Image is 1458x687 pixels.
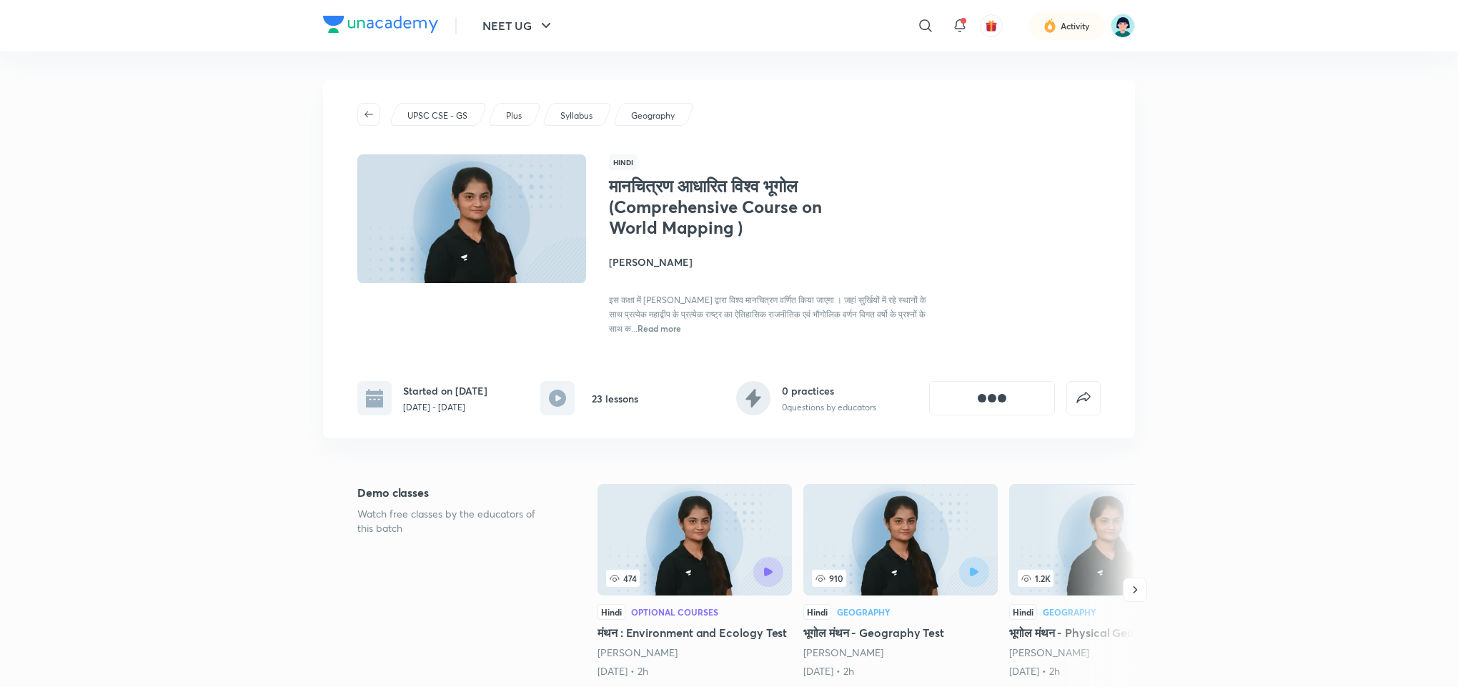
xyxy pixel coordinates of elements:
[1009,624,1204,641] h5: भूगोल मंथन - Physical Geography Test
[631,608,718,616] div: Optional Courses
[504,109,525,122] a: Plus
[803,646,998,660] div: Apoorva Rajput
[597,604,625,620] div: Hindi
[405,109,470,122] a: UPSC CSE - GS
[1009,484,1204,678] a: 1.2KHindiGeographyभूगोल मंथन - Physical Geography Test[PERSON_NAME][DATE] • 2h
[357,484,552,501] h5: Demo classes
[837,608,891,616] div: Geography
[803,604,831,620] div: Hindi
[609,154,638,170] span: Hindi
[1009,484,1204,678] a: भूगोल मंथन - Physical Geography Test
[323,16,438,33] img: Company Logo
[803,664,998,678] div: 16th Mar • 2h
[631,109,675,122] p: Geography
[929,381,1055,415] button: [object Object]
[592,391,638,406] h6: 23 lessons
[597,624,792,641] h5: मंथन : Environment and Ecology Test
[609,295,926,334] span: इस कक्षा में [PERSON_NAME] द्वारा विश्‍व मानचित्रण वर्णित किया जाएगा । जहां सुर्खियों में रहे स्‍...
[1009,604,1037,620] div: Hindi
[803,646,883,659] a: [PERSON_NAME]
[403,383,487,398] h6: Started on [DATE]
[609,254,929,270] h4: [PERSON_NAME]
[1009,646,1089,659] a: [PERSON_NAME]
[403,401,487,414] p: [DATE] - [DATE]
[803,624,998,641] h5: भूगोल मंथन - Geography Test
[1043,608,1096,616] div: Geography
[638,322,681,334] span: Read more
[782,401,876,414] p: 0 questions by educators
[597,484,792,678] a: 474HindiOptional Coursesमंथन : Environment and Ecology Test[PERSON_NAME][DATE] • 2h
[357,507,552,535] p: Watch free classes by the educators of this batch
[629,109,678,122] a: Geography
[597,664,792,678] div: 11th Mar • 2h
[609,176,843,237] h1: मानचित्रण आधारित विश्व भूगोल (Comprehensive Course on World Mapping )
[355,153,588,285] img: Thumbnail
[474,11,563,40] button: NEET UG
[323,16,438,36] a: Company Logo
[980,14,1003,37] button: avatar
[558,109,595,122] a: Syllabus
[1018,570,1053,587] span: 1.2K
[560,109,592,122] p: Syllabus
[803,484,998,678] a: भूगोल मंथन - Geography Test
[1009,646,1204,660] div: Apoorva Rajput
[1066,381,1101,415] button: false
[1009,664,1204,678] div: 22nd Jun • 2h
[407,109,467,122] p: UPSC CSE - GS
[506,109,522,122] p: Plus
[597,484,792,678] a: मंथन : Environment and Ecology Test
[606,570,640,587] span: 474
[1111,14,1135,38] img: Priyanka Buty
[782,383,876,398] h6: 0 practices
[803,484,998,678] a: 910HindiGeographyभूगोल मंथन - Geography Test[PERSON_NAME][DATE] • 2h
[812,570,846,587] span: 910
[1043,17,1056,34] img: activity
[597,646,678,659] a: [PERSON_NAME]
[985,19,998,32] img: avatar
[597,646,792,660] div: Apoorva Rajput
